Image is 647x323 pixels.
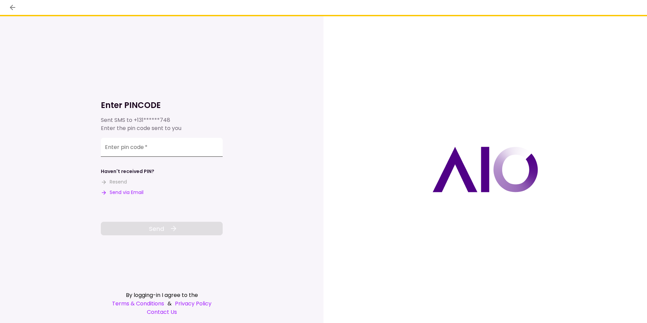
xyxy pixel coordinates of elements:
a: Privacy Policy [175,299,211,308]
span: Send [149,224,164,233]
div: & [101,299,223,308]
button: Send via Email [101,189,143,196]
h1: Enter PINCODE [101,100,223,111]
button: Resend [101,178,127,186]
a: Contact Us [101,308,223,316]
div: Haven't received PIN? [101,168,154,175]
div: Sent SMS to Enter the pin code sent to you [101,116,223,132]
button: Send [101,222,223,235]
div: By logging-in I agree to the [101,291,223,299]
img: AIO logo [432,147,538,192]
a: Terms & Conditions [112,299,164,308]
button: back [7,2,18,13]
